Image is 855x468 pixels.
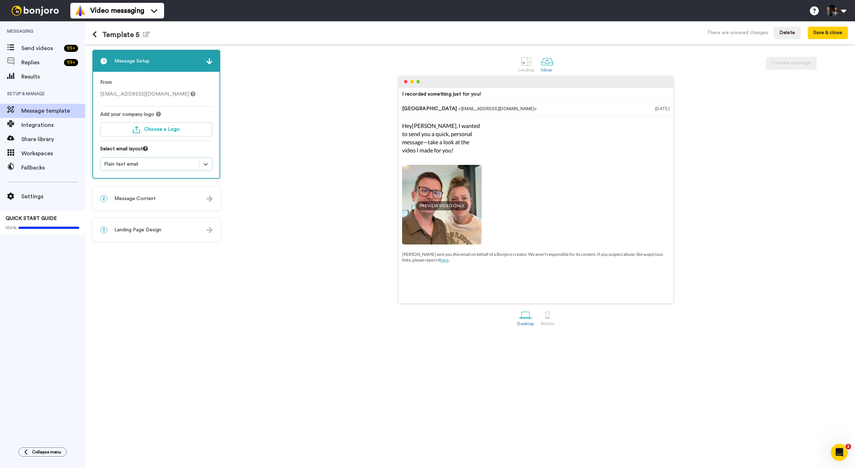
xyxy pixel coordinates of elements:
[18,447,67,457] button: Collapse menu
[21,44,61,53] span: Send videos
[458,107,537,111] span: <[EMAIL_ADDRESS][DOMAIN_NAME]>
[845,444,851,450] span: 1
[21,72,85,81] span: Results
[514,305,537,330] a: Desktop
[402,165,482,244] img: 4290dfcf-277d-473d-a2bb-3811a1bd6897-thumb.jpg
[808,27,848,39] button: Save & close
[206,58,212,64] img: arrow.svg
[402,91,481,98] div: I recorded something just for you!
[774,27,801,39] button: Delete
[32,449,61,455] span: Collapse menu
[90,6,144,16] span: Video messaging
[92,31,150,39] h1: Template 5
[6,216,57,221] span: QUICK START GUIDE
[100,58,107,65] span: 1
[64,45,78,52] div: 99 +
[537,305,558,330] a: Mobile
[133,126,140,133] img: upload-turquoise.svg
[100,79,112,86] label: From
[21,58,61,67] span: Replies
[402,122,482,154] p: Hey [PERSON_NAME] , I wanted to send you a quick, personal message—take a look at the video I mad...
[831,444,848,461] iframe: Intercom live chat
[144,127,180,132] span: Choose a Logo
[707,29,768,36] div: There are unsaved changes
[541,68,553,72] div: Inbox
[100,226,107,233] span: 3
[100,92,195,97] span: [EMAIL_ADDRESS][DOMAIN_NAME]
[21,149,85,158] span: Workspaces
[114,58,150,65] span: Message Setup
[64,59,78,66] div: 99 +
[518,68,534,72] div: Landing
[6,225,17,231] span: 100%
[206,227,212,233] img: arrow.svg
[100,195,107,202] span: 2
[541,321,554,326] div: Mobile
[21,121,85,129] span: Integrations
[440,257,449,263] span: here
[402,105,655,112] div: [GEOGRAPHIC_DATA]
[75,5,86,16] img: vm-color.svg
[114,195,156,202] span: Message Content
[9,6,62,16] img: bj-logo-header-white.svg
[766,57,817,70] button: Preview message
[21,135,85,144] span: Share library
[21,163,85,172] span: Fallbacks
[21,107,85,115] span: Message template
[517,321,534,326] div: Desktop
[104,161,195,168] div: Plain text email
[92,187,220,210] div: 2Message Content
[114,226,161,233] span: Landing Page Design
[537,52,557,76] a: Inbox
[100,145,212,157] div: Select email layout
[100,111,154,118] span: Add your company logo
[416,201,468,210] span: PREVIEW VIDEO ONLY
[402,244,670,263] p: [PERSON_NAME] sent you this email on behalf of a Bonjoro creator. We aren’t responsible for its c...
[206,196,212,202] img: arrow.svg
[515,52,538,76] a: Landing
[92,219,220,241] div: 3Landing Page Design
[100,122,212,136] button: Choose a Logo
[21,192,85,201] span: Settings
[655,105,670,112] div: [DATE]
